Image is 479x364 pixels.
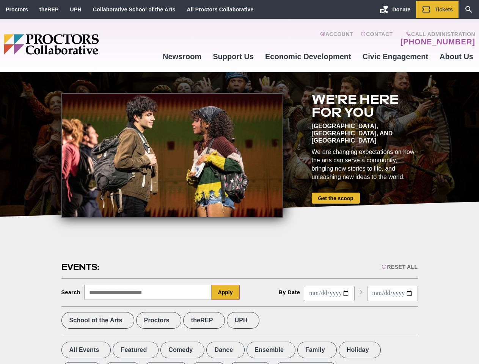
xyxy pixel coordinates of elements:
label: Proctors [136,312,181,329]
label: Family [297,342,337,358]
div: Search [61,289,81,295]
a: Search [459,1,479,18]
a: All Proctors Collaborative [187,6,253,13]
a: Civic Engagement [357,46,434,67]
a: Contact [361,31,393,46]
button: Apply [212,285,240,300]
label: School of the Arts [61,312,134,329]
h2: We're here for you [312,93,418,119]
label: Dance [206,342,245,358]
a: Donate [374,1,416,18]
a: About Us [434,46,479,67]
a: Proctors [6,6,28,13]
h2: Events: [61,261,101,273]
span: Call Administration [398,31,475,37]
a: Economic Development [259,46,357,67]
a: Account [320,31,353,46]
label: Comedy [160,342,204,358]
label: All Events [61,342,111,358]
label: UPH [227,312,259,329]
div: We are changing expectations on how the arts can serve a community, bringing new stories to life,... [312,148,418,181]
a: Support Us [207,46,259,67]
div: Reset All [382,264,418,270]
a: theREP [39,6,59,13]
label: Ensemble [247,342,295,358]
a: Newsroom [157,46,207,67]
label: Featured [113,342,159,358]
label: theREP [183,312,225,329]
a: Collaborative School of the Arts [93,6,176,13]
img: Proctors logo [4,34,157,55]
label: Holiday [339,342,381,358]
a: UPH [70,6,82,13]
a: Tickets [416,1,459,18]
span: Donate [393,6,410,13]
div: [GEOGRAPHIC_DATA], [GEOGRAPHIC_DATA], and [GEOGRAPHIC_DATA] [312,122,418,144]
a: [PHONE_NUMBER] [400,37,475,46]
a: Get the scoop [312,193,360,204]
span: Tickets [435,6,453,13]
div: By Date [279,289,300,295]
